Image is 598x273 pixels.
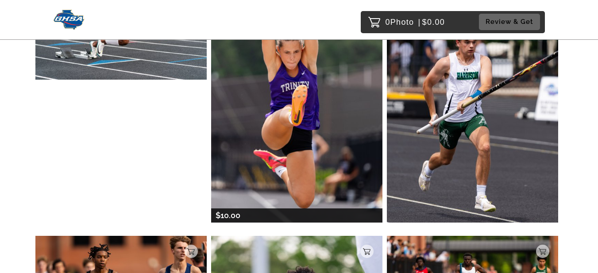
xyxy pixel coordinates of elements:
[479,14,540,30] button: Review & Get
[418,18,421,27] span: |
[386,15,445,29] p: 0 $0.00
[54,10,85,30] img: Snapphound Logo
[479,14,543,30] a: Review & Get
[390,15,414,29] span: Photo
[216,208,240,223] p: $10.00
